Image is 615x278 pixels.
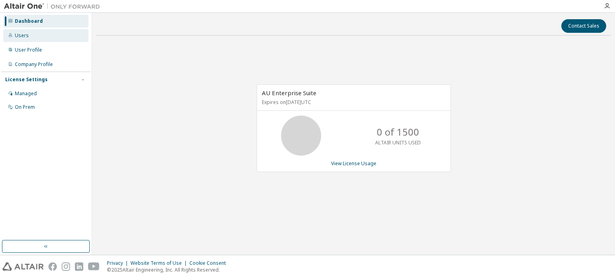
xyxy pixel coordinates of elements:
[375,139,421,146] p: ALTAIR UNITS USED
[15,90,37,97] div: Managed
[262,89,316,97] span: AU Enterprise Suite
[377,125,419,139] p: 0 of 1500
[561,19,606,33] button: Contact Sales
[88,262,100,271] img: youtube.svg
[15,61,53,68] div: Company Profile
[2,262,44,271] img: altair_logo.svg
[107,266,231,273] p: © 2025 Altair Engineering, Inc. All Rights Reserved.
[15,32,29,39] div: Users
[262,99,444,106] p: Expires on [DATE] UTC
[331,160,376,167] a: View License Usage
[15,18,43,24] div: Dashboard
[75,262,83,271] img: linkedin.svg
[4,2,104,10] img: Altair One
[62,262,70,271] img: instagram.svg
[48,262,57,271] img: facebook.svg
[189,260,231,266] div: Cookie Consent
[107,260,131,266] div: Privacy
[15,47,42,53] div: User Profile
[15,104,35,110] div: On Prem
[5,76,48,83] div: License Settings
[131,260,189,266] div: Website Terms of Use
